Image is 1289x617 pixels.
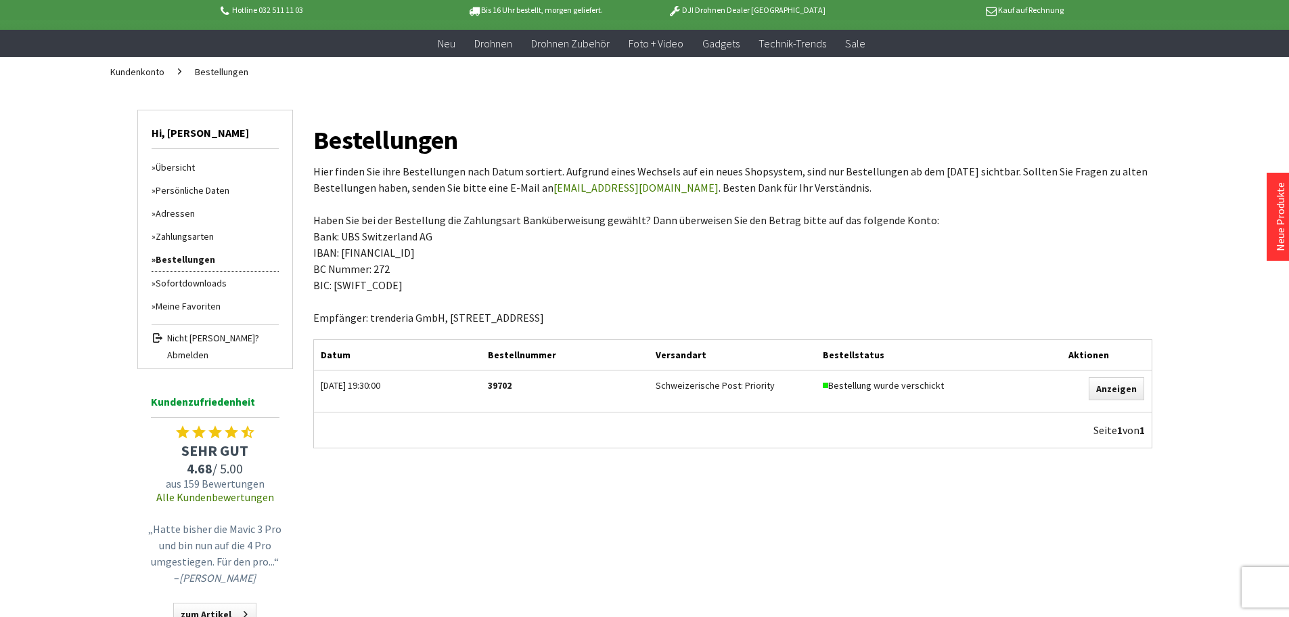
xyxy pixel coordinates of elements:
[465,30,522,58] a: Drohnen
[313,117,1152,163] h1: Bestellungen
[144,441,286,460] span: SEHR GUT
[853,2,1064,18] p: Kauf auf Rechnung
[836,30,875,58] a: Sale
[702,37,740,50] span: Gadgets
[188,57,255,87] a: Bestellungen
[481,340,649,370] div: Bestellnummer
[189,332,259,344] span: [PERSON_NAME]?
[845,37,865,50] span: Sale
[151,393,279,418] span: Kundenzufriedenheit
[553,181,719,194] a: [EMAIL_ADDRESS][DOMAIN_NAME]
[641,2,852,18] p: DJI Drohnen Dealer [GEOGRAPHIC_DATA]
[522,30,619,58] a: Drohnen Zubehör
[629,37,683,50] span: Foto + Video
[152,272,279,295] a: Sofortdownloads
[531,37,610,50] span: Drohnen Zubehör
[1026,340,1152,370] div: Aktionen
[152,324,279,362] a: Nicht [PERSON_NAME]? Abmelden
[1089,377,1144,400] a: Anzeigen
[167,332,187,344] span: Nicht
[619,30,693,58] a: Foto + Video
[488,377,642,393] div: 39702
[152,110,279,149] span: Hi, [PERSON_NAME]
[144,460,286,477] span: / 5.00
[110,66,164,78] span: Kundenkonto
[179,571,256,584] em: [PERSON_NAME]
[428,30,465,58] a: Neu
[152,225,279,248] a: Zahlungsarten
[1273,182,1287,251] a: Neue Produkte
[430,2,641,18] p: Bis 16 Uhr bestellt, morgen geliefert.
[152,248,279,272] a: Bestellungen
[816,340,1026,370] div: Bestellstatus
[167,348,279,362] span: Abmelden
[321,377,475,393] div: [DATE] 19:30:00
[438,37,455,50] span: Neu
[195,66,248,78] span: Bestellungen
[152,156,279,179] a: Übersicht
[152,295,279,318] a: Meine Favoriten
[313,163,1152,326] p: Hier finden Sie ihre Bestellungen nach Datum sortiert. Aufgrund eines Wechsels auf ein neues Shop...
[314,340,482,370] div: Datum
[187,460,212,477] span: 4.68
[649,340,817,370] div: Versandart
[823,377,1019,393] div: Bestellung wurde verschickt
[759,37,826,50] span: Technik-Trends
[156,490,274,504] a: Alle Kundenbewertungen
[474,37,512,50] span: Drohnen
[693,30,749,58] a: Gadgets
[219,2,430,18] p: Hotline 032 511 11 03
[152,179,279,202] a: Persönliche Daten
[148,521,283,586] p: „Hatte bisher die Mavic 3 Pro und bin nun auf die 4 Pro umgestiegen. Für den pro...“ –
[749,30,836,58] a: Technik-Trends
[1093,419,1145,441] div: Seite von
[656,377,810,393] div: Schweizerische Post: Priority
[144,477,286,490] span: aus 159 Bewertungen
[1139,423,1145,437] span: 1
[1117,423,1123,437] span: 1
[104,57,171,87] a: Kundenkonto
[152,202,279,225] a: Adressen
